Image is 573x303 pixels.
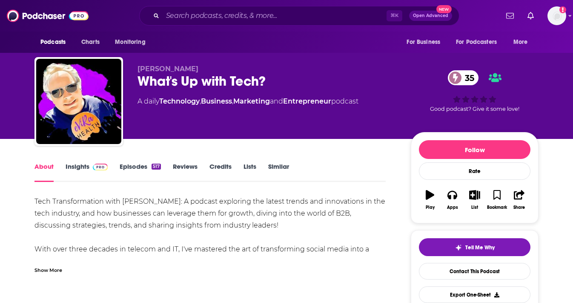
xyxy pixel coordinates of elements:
span: and [270,97,283,105]
a: Show notifications dropdown [524,9,537,23]
a: Reviews [173,162,198,182]
span: 35 [456,70,478,85]
a: Episodes517 [120,162,161,182]
span: Good podcast? Give it some love! [430,106,519,112]
img: Podchaser Pro [93,164,108,170]
div: 35Good podcast? Give it some love! [411,65,539,118]
span: Podcasts [40,36,66,48]
span: , [200,97,201,105]
button: Bookmark [486,185,508,215]
span: , [232,97,233,105]
a: Marketing [233,97,270,105]
a: Show notifications dropdown [503,9,517,23]
button: open menu [450,34,509,50]
img: User Profile [547,6,566,25]
a: Business [201,97,232,105]
a: InsightsPodchaser Pro [66,162,108,182]
div: List [471,205,478,210]
img: Podchaser - Follow, Share and Rate Podcasts [7,8,89,24]
button: Play [419,185,441,215]
img: tell me why sparkle [455,244,462,251]
span: New [436,5,452,13]
span: Charts [81,36,100,48]
button: tell me why sparkleTell Me Why [419,238,530,256]
div: Bookmark [487,205,507,210]
button: Follow [419,140,530,159]
button: open menu [109,34,156,50]
a: Contact This Podcast [419,263,530,280]
button: Show profile menu [547,6,566,25]
div: Play [426,205,435,210]
div: Apps [447,205,458,210]
button: Export One-Sheet [419,286,530,303]
a: Similar [268,162,289,182]
svg: Add a profile image [559,6,566,13]
span: ⌘ K [387,10,402,21]
img: What's Up with Tech? [36,59,121,144]
a: Charts [76,34,105,50]
span: Open Advanced [413,14,448,18]
a: 35 [448,70,478,85]
span: Tell Me Why [465,244,495,251]
div: Share [513,205,525,210]
div: Tech Transformation with [PERSON_NAME]: A podcast exploring the latest trends and innovations in ... [34,196,386,303]
button: Apps [441,185,463,215]
button: List [464,185,486,215]
a: Entrepreneur [283,97,331,105]
div: Search podcasts, credits, & more... [139,6,459,26]
span: Logged in as allisonstowell [547,6,566,25]
span: For Podcasters [456,36,497,48]
button: open menu [34,34,77,50]
a: Technology [159,97,200,105]
a: Credits [209,162,232,182]
a: About [34,162,54,182]
button: Share [508,185,530,215]
button: open menu [401,34,451,50]
div: 517 [152,164,161,170]
div: A daily podcast [138,96,358,107]
span: [PERSON_NAME] [138,65,198,73]
div: Rate [419,162,530,180]
input: Search podcasts, credits, & more... [163,9,387,23]
button: open menu [507,34,539,50]
span: More [513,36,528,48]
span: Monitoring [115,36,145,48]
a: Lists [244,162,256,182]
span: For Business [407,36,440,48]
button: Open AdvancedNew [409,11,452,21]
